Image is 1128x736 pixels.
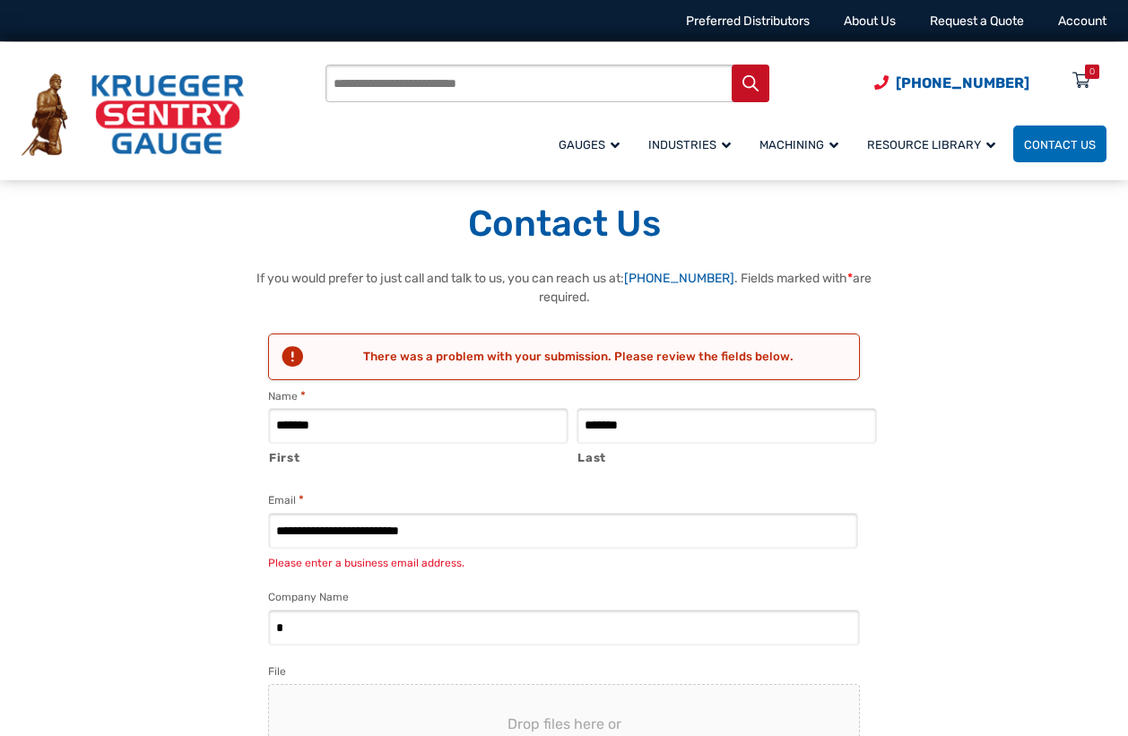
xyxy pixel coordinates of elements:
[268,555,858,571] div: Please enter a business email address.
[268,491,304,509] label: Email
[298,714,830,735] span: Drop files here or
[844,13,896,29] a: About Us
[874,72,1029,94] a: Phone Number (920) 434-8860
[856,123,1013,165] a: Resource Library
[559,138,620,152] span: Gauges
[867,138,995,152] span: Resource Library
[268,662,286,680] label: File
[268,588,349,606] label: Company Name
[577,445,877,467] label: Last
[759,138,838,152] span: Machining
[648,138,731,152] span: Industries
[250,269,878,307] p: If you would prefer to just call and talk to us, you can reach us at: . Fields marked with are re...
[22,202,1106,247] h1: Contact Us
[1024,138,1096,152] span: Contact Us
[896,74,1029,91] span: [PHONE_NUMBER]
[749,123,856,165] a: Machining
[269,445,568,467] label: First
[686,13,810,29] a: Preferred Distributors
[1013,126,1106,162] a: Contact Us
[1089,65,1095,79] div: 0
[268,387,306,405] legend: Name
[22,74,244,156] img: Krueger Sentry Gauge
[312,349,845,365] h2: There was a problem with your submission. Please review the fields below.
[930,13,1024,29] a: Request a Quote
[624,271,734,286] a: [PHONE_NUMBER]
[1058,13,1106,29] a: Account
[638,123,749,165] a: Industries
[548,123,638,165] a: Gauges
